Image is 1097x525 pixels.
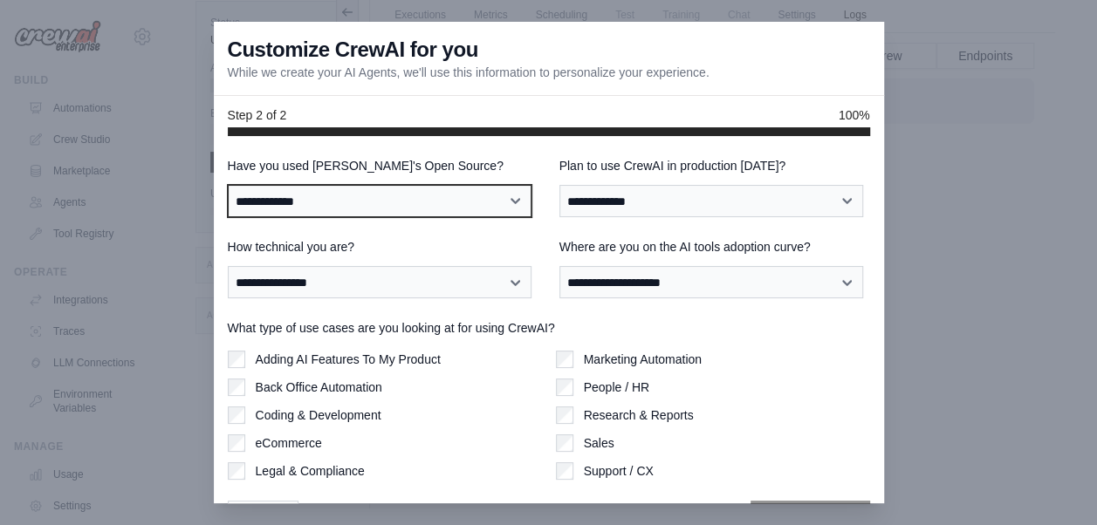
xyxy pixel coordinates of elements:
label: Sales [584,434,614,452]
label: How technical you are? [228,238,538,256]
label: Research & Reports [584,406,694,424]
label: Coding & Development [256,406,381,424]
label: eCommerce [256,434,322,452]
label: Support / CX [584,462,654,480]
iframe: Chat Widget [1010,441,1097,525]
label: Adding AI Features To My Product [256,351,441,368]
label: Marketing Automation [584,351,702,368]
label: Back Office Automation [256,378,382,396]
label: Where are you on the AI tools adoption curve? [559,238,870,256]
label: Plan to use CrewAI in production [DATE]? [559,157,870,174]
label: Have you used [PERSON_NAME]'s Open Source? [228,157,538,174]
span: Step 2 of 2 [228,106,287,124]
label: Legal & Compliance [256,462,365,480]
label: What type of use cases are you looking at for using CrewAI? [228,319,870,337]
label: People / HR [584,378,649,396]
p: While we create your AI Agents, we'll use this information to personalize your experience. [228,64,710,81]
h3: Customize CrewAI for you [228,36,478,64]
span: 100% [839,106,870,124]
